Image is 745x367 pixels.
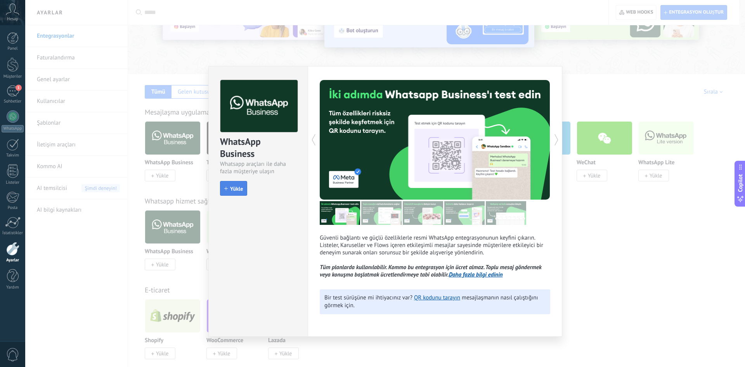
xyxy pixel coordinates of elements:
div: Müşteriler [2,74,24,79]
span: Copilot [736,174,744,192]
div: Listeler [2,180,24,185]
div: Whatsapp araçları ile daha fazla müşteriye ulaşın [220,160,296,175]
img: tour_image_201135555fccb9c34fe2a6e93c0ccdfc.png [486,201,526,225]
div: Panel [2,46,24,51]
img: tour_image_95f44ed9aa49f2cd2e553fc4ea9c391f.png [444,201,485,225]
span: mesajlaşmanın nasıl çalıştığını görmek için. [324,294,538,309]
a: QR kodunu tarayın [414,294,460,301]
button: Yükle [220,181,247,196]
p: Güvenli bağlantı ve güçlü özelliklerle resmi WhatsApp entegrasyonunun keyfini çıkarın. Listeler, ... [320,234,550,278]
i: Tüm planlarda kullanılabilir. Kommo bu entegrasyon için ücret almaz. Toplu mesaj göndermek veya k... [320,264,541,278]
a: Daha fazla bilgi edinin [449,271,503,278]
img: tour_image_4cf3133d457851d409e54334b894b889.png [361,201,402,225]
div: WhatsApp [2,125,24,132]
span: 1 [16,85,22,91]
img: tour_image_e7de69ed23066802e2692ffa59536f14.png [320,201,360,225]
div: Takvim [2,153,24,158]
span: Yükle [230,186,243,191]
div: Posta [2,205,24,210]
span: Hesap [7,17,18,22]
div: Sohbetler [2,99,24,104]
img: logo_main.png [220,80,298,132]
div: WhatsApp Business [220,136,296,160]
div: Ayarlar [2,258,24,263]
img: tour_image_0f1e59625d2f4fc0c45950a102090c7d.png [403,201,443,225]
div: Yardım [2,285,24,290]
div: İstatistikler [2,231,24,236]
span: Bir test sürüşüne mi ihtiyacınız var? [324,294,412,301]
